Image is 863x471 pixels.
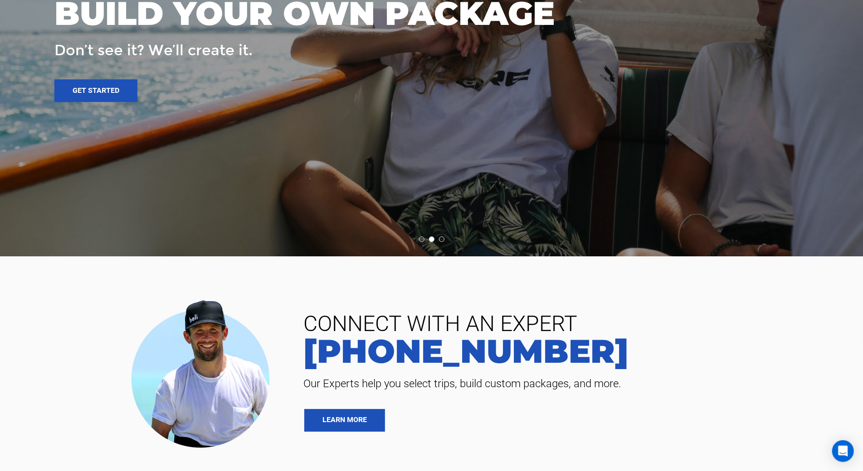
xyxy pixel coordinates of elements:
p: Don’t see it? We’ll create it. [54,40,555,61]
span: Our Experts help you select trips, build custom packages, and more. [297,376,849,391]
a: [PHONE_NUMBER] [297,335,849,367]
div: Open Intercom Messenger [832,440,854,462]
img: contact our team [124,293,283,452]
a: Get started [54,79,137,102]
span: CONNECT WITH AN EXPERT [297,313,849,335]
a: LEARN MORE [304,409,385,432]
